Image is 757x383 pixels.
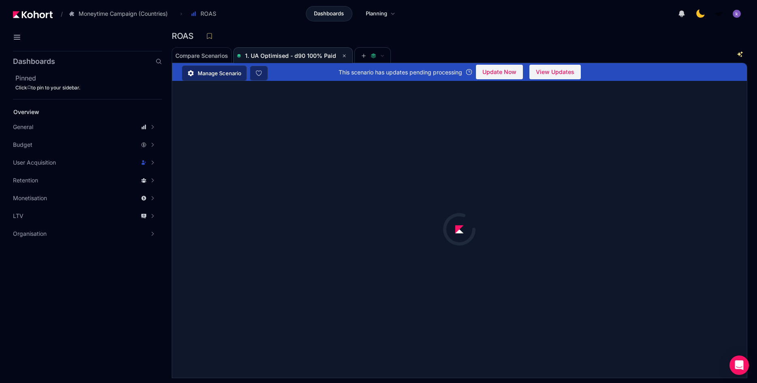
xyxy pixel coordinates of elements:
span: Monetisation [13,194,47,202]
button: View Updates [529,65,581,79]
span: User Acquisition [13,159,56,167]
span: This scenario has updates pending processing [339,68,462,76]
h3: ROAS [172,32,198,40]
button: Update Now [476,65,523,79]
button: Moneytime Campaign (Countries) [64,7,176,21]
span: / [54,10,63,18]
span: Retention [13,176,38,184]
a: Overview [11,106,148,118]
span: ROAS [200,10,216,18]
span: 1. UA Optimised - d90 100% Paid [245,52,336,59]
a: Dashboards [306,6,352,21]
img: logo_MoneyTimeLogo_1_20250619094856634230.png [715,10,723,18]
a: Manage Scenario [182,66,247,81]
span: Planning [366,10,387,18]
button: ROAS [186,7,225,21]
span: General [13,123,33,131]
span: Moneytime Campaign (Countries) [79,10,168,18]
h2: Dashboards [13,58,55,65]
img: Kohort logo [13,11,53,18]
span: View Updates [536,66,574,78]
div: Open Intercom Messenger [729,355,749,375]
a: Planning [357,6,404,21]
div: Click to pin to your sidebar. [15,85,162,91]
span: Overview [13,108,39,115]
span: Organisation [13,230,47,238]
span: Compare Scenarios [175,53,228,59]
span: LTV [13,212,23,220]
span: Update Now [482,66,516,78]
span: Dashboards [314,10,344,18]
span: › [179,11,184,17]
span: Budget [13,141,32,149]
span: Manage Scenario [198,69,241,77]
h2: Pinned [15,73,162,83]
